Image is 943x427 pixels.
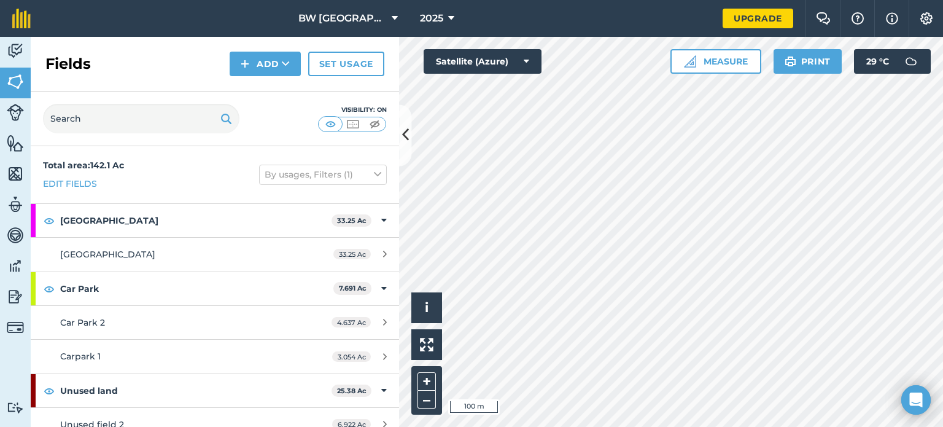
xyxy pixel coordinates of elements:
[670,49,761,74] button: Measure
[7,288,24,306] img: svg+xml;base64,PD94bWwgdmVyc2lvbj0iMS4wIiBlbmNvZGluZz0idXRmLTgiPz4KPCEtLSBHZW5lcmF0b3I6IEFkb2JlIE...
[901,385,931,415] div: Open Intercom Messenger
[785,54,796,69] img: svg+xml;base64,PHN2ZyB4bWxucz0iaHR0cDovL3d3dy53My5vcmcvMjAwMC9zdmciIHdpZHRoPSIxOSIgaGVpZ2h0PSIyNC...
[425,300,429,315] span: i
[7,165,24,183] img: svg+xml;base64,PHN2ZyB4bWxucz0iaHR0cDovL3d3dy53My5vcmcvMjAwMC9zdmciIHdpZHRoPSI1NiIgaGVpZ2h0PSI2MC...
[60,272,333,305] strong: Car Park
[420,11,443,26] span: 2025
[411,292,442,323] button: i
[31,340,399,373] a: Carpark 13.054 Ac
[230,52,301,76] button: Add
[7,134,24,152] img: svg+xml;base64,PHN2ZyB4bWxucz0iaHR0cDovL3d3dy53My5vcmcvMjAwMC9zdmciIHdpZHRoPSI1NiIgaGVpZ2h0PSI2MC...
[31,374,399,407] div: Unused land25.38 Ac
[7,72,24,91] img: svg+xml;base64,PHN2ZyB4bWxucz0iaHR0cDovL3d3dy53My5vcmcvMjAwMC9zdmciIHdpZHRoPSI1NiIgaGVpZ2h0PSI2MC...
[337,216,367,225] strong: 33.25 Ac
[45,54,91,74] h2: Fields
[723,9,793,28] a: Upgrade
[333,249,371,259] span: 33.25 Ac
[7,226,24,245] img: svg+xml;base64,PD94bWwgdmVyc2lvbj0iMS4wIiBlbmNvZGluZz0idXRmLTgiPz4KPCEtLSBHZW5lcmF0b3I6IEFkb2JlIE...
[31,306,399,339] a: Car Park 24.637 Ac
[43,177,97,190] a: Edit fields
[7,257,24,275] img: svg+xml;base64,PD94bWwgdmVyc2lvbj0iMS4wIiBlbmNvZGluZz0idXRmLTgiPz4KPCEtLSBHZW5lcmF0b3I6IEFkb2JlIE...
[337,386,367,395] strong: 25.38 Ac
[220,111,232,126] img: svg+xml;base64,PHN2ZyB4bWxucz0iaHR0cDovL3d3dy53My5vcmcvMjAwMC9zdmciIHdpZHRoPSIxOSIgaGVpZ2h0PSIyNC...
[866,49,889,74] span: 29 ° C
[774,49,842,74] button: Print
[886,11,898,26] img: svg+xml;base64,PHN2ZyB4bWxucz0iaHR0cDovL3d3dy53My5vcmcvMjAwMC9zdmciIHdpZHRoPSIxNyIgaGVpZ2h0PSIxNy...
[854,49,931,74] button: 29 °C
[420,338,433,351] img: Four arrows, one pointing top left, one top right, one bottom right and the last bottom left
[7,195,24,214] img: svg+xml;base64,PD94bWwgdmVyc2lvbj0iMS4wIiBlbmNvZGluZz0idXRmLTgiPz4KPCEtLSBHZW5lcmF0b3I6IEFkb2JlIE...
[44,281,55,296] img: svg+xml;base64,PHN2ZyB4bWxucz0iaHR0cDovL3d3dy53My5vcmcvMjAwMC9zdmciIHdpZHRoPSIxOCIgaGVpZ2h0PSIyNC...
[60,204,332,237] strong: [GEOGRAPHIC_DATA]
[7,104,24,121] img: svg+xml;base64,PD94bWwgdmVyc2lvbj0iMS4wIiBlbmNvZGluZz0idXRmLTgiPz4KPCEtLSBHZW5lcmF0b3I6IEFkb2JlIE...
[43,160,124,171] strong: Total area : 142.1 Ac
[339,284,367,292] strong: 7.691 Ac
[332,351,371,362] span: 3.054 Ac
[424,49,541,74] button: Satellite (Azure)
[31,204,399,237] div: [GEOGRAPHIC_DATA]33.25 Ac
[12,9,31,28] img: fieldmargin Logo
[919,12,934,25] img: A cog icon
[318,105,387,115] div: Visibility: On
[7,42,24,60] img: svg+xml;base64,PD94bWwgdmVyc2lvbj0iMS4wIiBlbmNvZGluZz0idXRmLTgiPz4KPCEtLSBHZW5lcmF0b3I6IEFkb2JlIE...
[816,12,831,25] img: Two speech bubbles overlapping with the left bubble in the forefront
[60,351,101,362] span: Carpark 1
[60,249,155,260] span: [GEOGRAPHIC_DATA]
[44,213,55,228] img: svg+xml;base64,PHN2ZyB4bWxucz0iaHR0cDovL3d3dy53My5vcmcvMjAwMC9zdmciIHdpZHRoPSIxOCIgaGVpZ2h0PSIyNC...
[308,52,384,76] a: Set usage
[332,317,371,327] span: 4.637 Ac
[241,57,249,71] img: svg+xml;base64,PHN2ZyB4bWxucz0iaHR0cDovL3d3dy53My5vcmcvMjAwMC9zdmciIHdpZHRoPSIxNCIgaGVpZ2h0PSIyNC...
[850,12,865,25] img: A question mark icon
[7,402,24,413] img: svg+xml;base64,PD94bWwgdmVyc2lvbj0iMS4wIiBlbmNvZGluZz0idXRmLTgiPz4KPCEtLSBHZW5lcmF0b3I6IEFkb2JlIE...
[7,319,24,336] img: svg+xml;base64,PD94bWwgdmVyc2lvbj0iMS4wIiBlbmNvZGluZz0idXRmLTgiPz4KPCEtLSBHZW5lcmF0b3I6IEFkb2JlIE...
[60,374,332,407] strong: Unused land
[298,11,387,26] span: BW [GEOGRAPHIC_DATA]
[345,118,360,130] img: svg+xml;base64,PHN2ZyB4bWxucz0iaHR0cDovL3d3dy53My5vcmcvMjAwMC9zdmciIHdpZHRoPSI1MCIgaGVpZ2h0PSI0MC...
[417,372,436,391] button: +
[899,49,923,74] img: svg+xml;base64,PD94bWwgdmVyc2lvbj0iMS4wIiBlbmNvZGluZz0idXRmLTgiPz4KPCEtLSBHZW5lcmF0b3I6IEFkb2JlIE...
[31,238,399,271] a: [GEOGRAPHIC_DATA]33.25 Ac
[259,165,387,184] button: By usages, Filters (1)
[43,104,239,133] input: Search
[31,272,399,305] div: Car Park7.691 Ac
[323,118,338,130] img: svg+xml;base64,PHN2ZyB4bWxucz0iaHR0cDovL3d3dy53My5vcmcvMjAwMC9zdmciIHdpZHRoPSI1MCIgaGVpZ2h0PSI0MC...
[60,317,105,328] span: Car Park 2
[44,383,55,398] img: svg+xml;base64,PHN2ZyB4bWxucz0iaHR0cDovL3d3dy53My5vcmcvMjAwMC9zdmciIHdpZHRoPSIxOCIgaGVpZ2h0PSIyNC...
[367,118,382,130] img: svg+xml;base64,PHN2ZyB4bWxucz0iaHR0cDovL3d3dy53My5vcmcvMjAwMC9zdmciIHdpZHRoPSI1MCIgaGVpZ2h0PSI0MC...
[417,391,436,409] button: –
[684,55,696,68] img: Ruler icon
